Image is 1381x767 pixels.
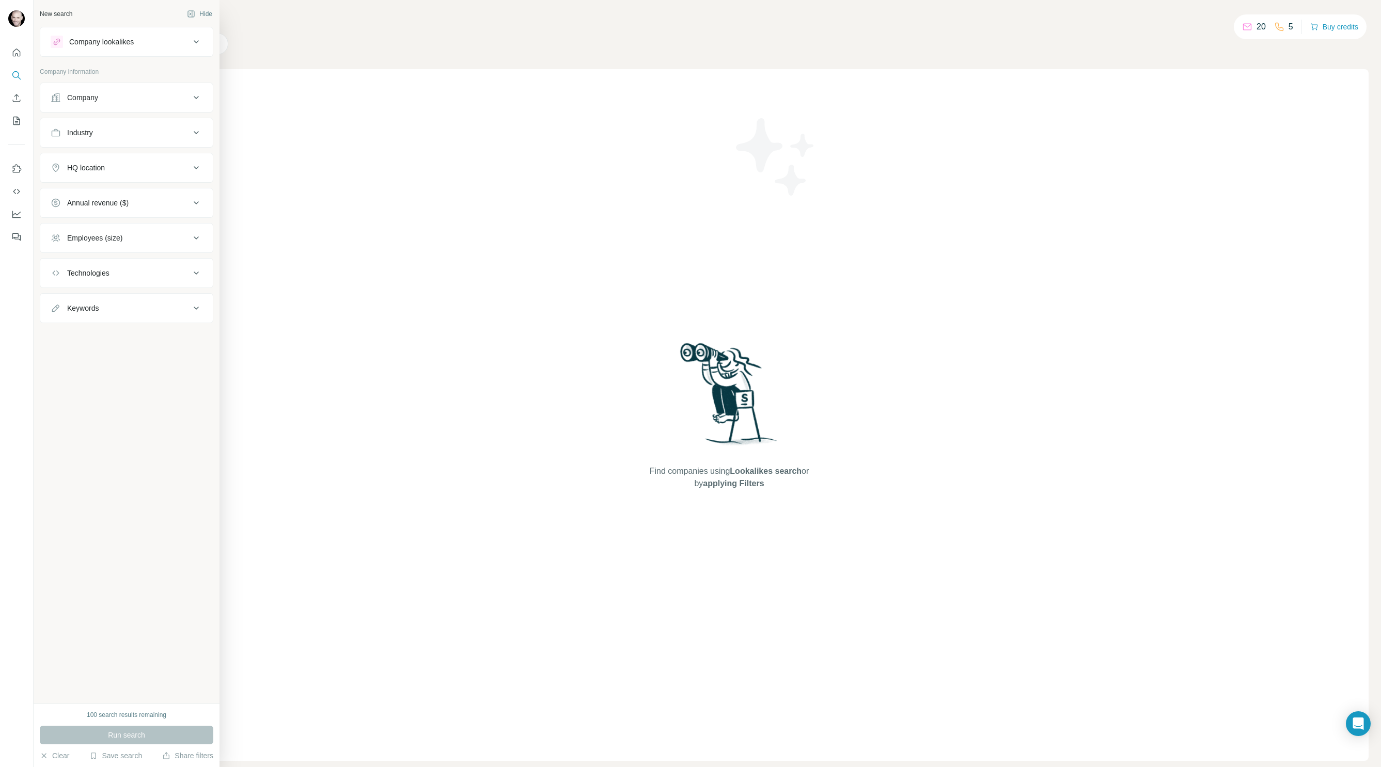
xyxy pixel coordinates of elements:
button: Annual revenue ($) [40,190,213,215]
div: Technologies [67,268,109,278]
button: Save search [89,750,142,761]
button: Search [8,66,25,85]
img: Surfe Illustration - Woman searching with binoculars [676,340,783,455]
p: 5 [1289,21,1293,33]
button: Use Surfe on LinkedIn [8,159,25,178]
div: Employees (size) [67,233,122,243]
img: Surfe Illustration - Stars [729,110,822,203]
div: Keywords [67,303,99,313]
div: Company [67,92,98,103]
p: Company information [40,67,213,76]
button: Industry [40,120,213,145]
button: Company [40,85,213,110]
button: Use Surfe API [8,182,25,201]
button: HQ location [40,155,213,180]
button: Feedback [8,228,25,246]
div: New search [40,9,72,19]
span: Lookalikes search [730,467,802,475]
div: HQ location [67,163,105,173]
button: Technologies [40,261,213,285]
button: Company lookalikes [40,29,213,54]
button: Employees (size) [40,226,213,250]
span: Find companies using or by [647,465,812,490]
p: 20 [1257,21,1266,33]
h4: Search [90,12,1369,27]
span: applying Filters [703,479,764,488]
div: 100 search results remaining [87,710,166,720]
img: Avatar [8,10,25,27]
button: Dashboard [8,205,25,223]
button: Enrich CSV [8,89,25,107]
div: Company lookalikes [69,37,134,47]
button: My lists [8,111,25,130]
button: Buy credits [1310,20,1358,34]
button: Share filters [162,750,213,761]
div: Open Intercom Messenger [1346,711,1371,736]
button: Clear [40,750,69,761]
button: Hide [180,6,219,22]
div: Industry [67,127,93,138]
div: Annual revenue ($) [67,198,129,208]
button: Quick start [8,43,25,62]
button: Keywords [40,296,213,321]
